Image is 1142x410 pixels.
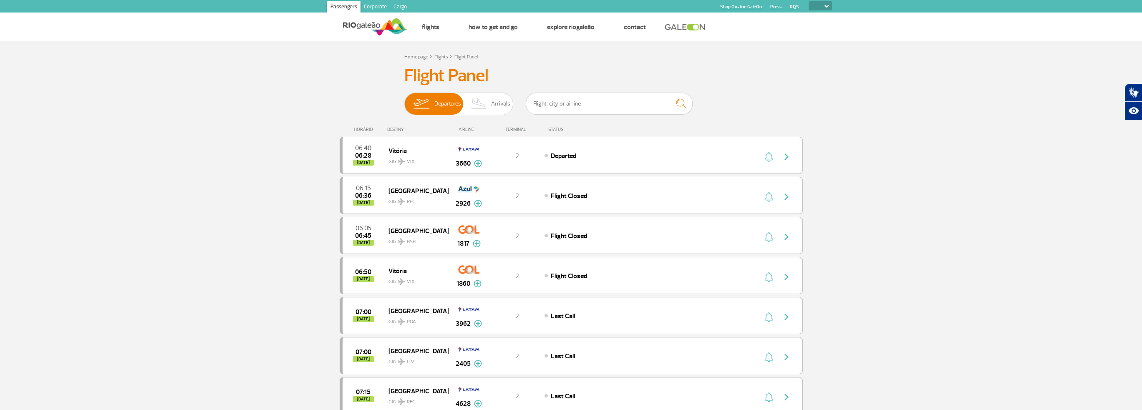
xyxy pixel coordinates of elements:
[770,4,782,10] a: Press
[544,127,612,132] div: STATUS
[388,305,442,316] span: [GEOGRAPHIC_DATA]
[551,352,575,360] span: Last Call
[356,185,371,191] span: 2025-09-25 06:15:00
[515,152,519,160] span: 2
[491,93,510,115] span: Arrivals
[782,352,792,362] img: seta-direita-painel-voo.svg
[388,314,442,326] span: GIG
[1124,83,1142,102] button: Abrir tradutor de língua de sinais.
[355,233,371,239] span: 2025-09-25 06:45:00
[474,360,482,367] img: mais-info-painel-voo.svg
[355,145,371,151] span: 2025-09-25 06:40:00
[388,385,442,396] span: [GEOGRAPHIC_DATA]
[450,51,453,61] a: >
[456,199,471,209] span: 2926
[353,200,374,206] span: [DATE]
[474,400,482,407] img: mais-info-painel-voo.svg
[764,272,773,282] img: sino-painel-voo.svg
[422,23,439,31] a: Flights
[398,358,405,365] img: destiny_airplane.svg
[547,23,595,31] a: Explore RIOgaleão
[353,276,374,282] span: [DATE]
[387,127,448,132] div: DESTINY
[720,4,762,10] a: Shop On-line GaleOn
[782,192,792,202] img: seta-direita-painel-voo.svg
[456,359,471,369] span: 2405
[408,93,434,115] img: slider-embarque
[456,158,471,169] span: 3660
[764,352,773,362] img: sino-painel-voo.svg
[407,238,416,246] span: BSB
[474,160,482,167] img: mais-info-painel-voo.svg
[448,127,490,132] div: AIRLINE
[782,392,792,402] img: seta-direita-painel-voo.svg
[782,232,792,242] img: seta-direita-painel-voo.svg
[457,239,469,249] span: 1817
[1124,83,1142,120] div: Plugin de acessibilidade da Hand Talk.
[398,198,405,205] img: destiny_airplane.svg
[398,158,405,165] img: destiny_airplane.svg
[490,127,544,132] div: TERMINAL
[398,398,405,405] img: destiny_airplane.svg
[353,316,374,322] span: [DATE]
[764,232,773,242] img: sino-painel-voo.svg
[764,312,773,322] img: sino-painel-voo.svg
[355,269,371,275] span: 2025-09-25 06:50:00
[764,152,773,162] img: sino-painel-voo.svg
[388,153,442,166] span: GIG
[327,1,360,14] a: Passengers
[388,185,442,196] span: [GEOGRAPHIC_DATA]
[473,240,481,247] img: mais-info-painel-voo.svg
[474,280,482,287] img: mais-info-painel-voo.svg
[355,193,371,199] span: 2025-09-25 06:36:00
[404,65,738,86] h3: Flight Panel
[398,238,405,245] img: destiny_airplane.svg
[434,54,448,60] a: Flights
[356,389,371,395] span: 2025-09-25 07:15:00
[388,265,442,276] span: Vitória
[456,279,470,289] span: 1860
[474,200,482,207] img: mais-info-painel-voo.svg
[355,349,371,355] span: 2025-09-25 07:00:00
[474,320,482,327] img: mais-info-painel-voo.svg
[434,93,461,115] span: Departures
[430,51,433,61] a: >
[551,392,575,400] span: Last Call
[388,145,442,156] span: Vitória
[456,319,471,329] span: 3962
[407,198,415,206] span: REC
[388,345,442,356] span: [GEOGRAPHIC_DATA]
[360,1,390,14] a: Corporate
[764,192,773,202] img: sino-painel-voo.svg
[388,394,442,406] span: GIG
[782,152,792,162] img: seta-direita-painel-voo.svg
[1124,102,1142,120] button: Abrir recursos assistivos.
[782,312,792,322] img: seta-direita-painel-voo.svg
[407,358,415,366] span: LIM
[515,352,519,360] span: 2
[551,192,587,200] span: Flight Closed
[551,152,576,160] span: Departed
[398,278,405,285] img: destiny_airplane.svg
[624,23,646,31] a: Contact
[388,354,442,366] span: GIG
[407,158,415,166] span: VIX
[469,23,518,31] a: How to get and go
[456,399,471,409] span: 4628
[515,392,519,400] span: 2
[398,318,405,325] img: destiny_airplane.svg
[342,127,388,132] div: HORÁRIO
[390,1,410,14] a: Cargo
[355,225,371,231] span: 2025-09-25 06:05:00
[407,278,415,286] span: VIX
[353,240,374,246] span: [DATE]
[764,392,773,402] img: sino-painel-voo.svg
[353,160,374,166] span: [DATE]
[526,93,693,115] input: Flight, city or airline
[355,309,371,315] span: 2025-09-25 07:00:00
[515,272,519,280] span: 2
[388,194,442,206] span: GIG
[388,274,442,286] span: GIG
[551,272,587,280] span: Flight Closed
[388,234,442,246] span: GIG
